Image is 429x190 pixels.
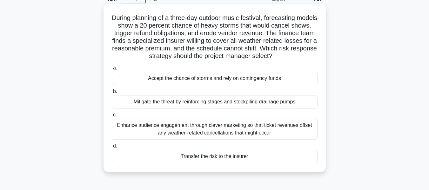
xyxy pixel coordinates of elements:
span: d. [113,143,117,148]
div: Transfer the risk to the insurer [112,150,318,163]
div: Mitigate the threat by reinforcing stages and stockpiling drainage pumps [112,95,318,108]
h5: During planning of a three-day outdoor music festival, forecasting models show a 20 percent chanc... [111,14,318,60]
span: c. [113,112,117,117]
div: Accept the chance of storms and rely on contingency funds [112,72,318,85]
div: Enhance audience engagement through clever marketing so that ticket revenues offset any weather-r... [112,119,318,140]
span: a. [113,65,117,70]
span: b. [113,88,117,94]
